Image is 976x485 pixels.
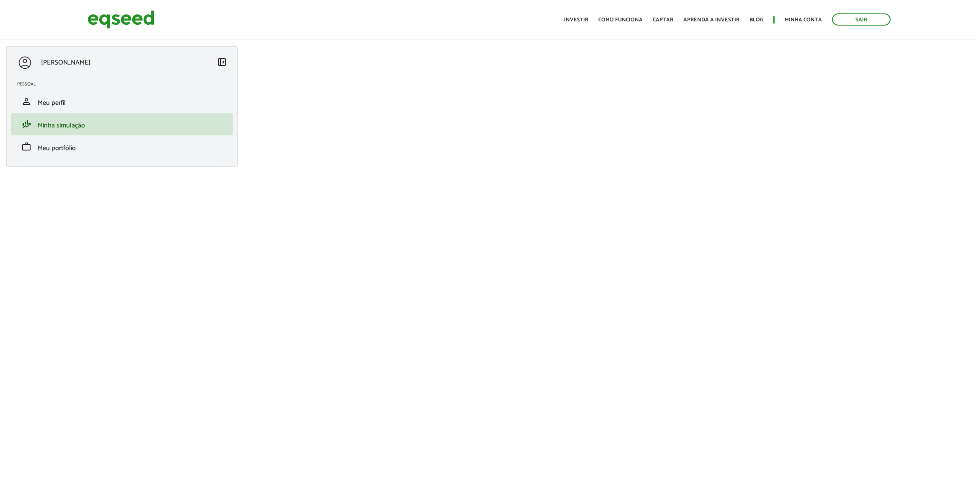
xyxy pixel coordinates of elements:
[749,17,763,23] a: Blog
[564,17,588,23] a: Investir
[17,142,227,152] a: workMeu portfólio
[598,17,643,23] a: Como funciona
[11,90,233,113] li: Meu perfil
[88,8,155,31] img: EqSeed
[38,120,85,131] span: Minha simulação
[41,59,90,67] p: [PERSON_NAME]
[785,17,822,23] a: Minha conta
[21,96,31,106] span: person
[217,57,227,69] a: Colapsar menu
[38,97,66,109] span: Meu perfil
[832,13,891,26] a: Sair
[11,113,233,135] li: Minha simulação
[653,17,673,23] a: Captar
[11,135,233,158] li: Meu portfólio
[21,142,31,152] span: work
[38,143,76,154] span: Meu portfólio
[17,96,227,106] a: personMeu perfil
[21,119,31,129] span: finance_mode
[17,119,227,129] a: finance_modeMinha simulação
[17,82,233,87] h2: Pessoal
[683,17,739,23] a: Aprenda a investir
[217,57,227,67] span: left_panel_close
